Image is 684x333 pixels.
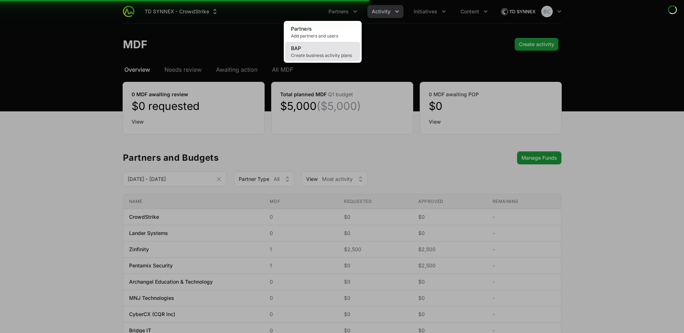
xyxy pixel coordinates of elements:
a: PartnersAdd partners and users [285,22,360,42]
a: BAPCreate business activity plans [285,42,360,61]
span: Add partners and users [291,33,354,39]
div: Main navigation [134,5,492,18]
span: Partners [291,26,312,32]
div: Partners menu [324,5,362,18]
span: BAP [291,45,301,51]
span: Create business activity plans [291,53,354,58]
